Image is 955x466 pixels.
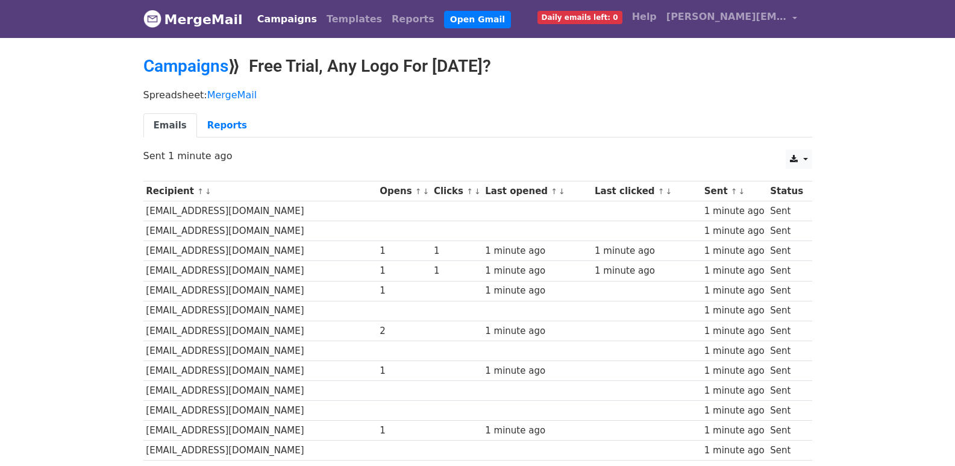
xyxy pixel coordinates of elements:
[380,244,428,258] div: 1
[704,364,765,378] div: 1 minute ago
[767,421,806,441] td: Sent
[380,424,428,438] div: 1
[767,361,806,380] td: Sent
[444,11,511,28] a: Open Gmail
[380,364,428,378] div: 1
[731,187,737,196] a: ↑
[767,261,806,281] td: Sent
[143,221,377,241] td: [EMAIL_ADDRESS][DOMAIN_NAME]
[143,381,377,401] td: [EMAIL_ADDRESS][DOMAIN_NAME]
[485,244,589,258] div: 1 minute ago
[485,264,589,278] div: 1 minute ago
[322,7,387,31] a: Templates
[767,201,806,221] td: Sent
[704,384,765,398] div: 1 minute ago
[704,424,765,438] div: 1 minute ago
[434,244,480,258] div: 1
[482,181,592,201] th: Last opened
[658,187,665,196] a: ↑
[704,304,765,318] div: 1 minute ago
[704,284,765,298] div: 1 minute ago
[704,244,765,258] div: 1 minute ago
[704,264,765,278] div: 1 minute ago
[704,444,765,458] div: 1 minute ago
[466,187,473,196] a: ↑
[704,224,765,238] div: 1 minute ago
[143,113,197,138] a: Emails
[143,181,377,201] th: Recipient
[143,89,812,101] p: Spreadsheet:
[666,10,787,24] span: [PERSON_NAME][EMAIL_ADDRESS][DOMAIN_NAME]
[767,281,806,301] td: Sent
[704,324,765,338] div: 1 minute ago
[252,7,322,31] a: Campaigns
[207,89,257,101] a: MergeMail
[767,181,806,201] th: Status
[205,187,211,196] a: ↓
[704,204,765,218] div: 1 minute ago
[380,284,428,298] div: 1
[143,361,377,380] td: [EMAIL_ADDRESS][DOMAIN_NAME]
[595,244,698,258] div: 1 minute ago
[592,181,701,201] th: Last clicked
[767,441,806,461] td: Sent
[143,241,377,261] td: [EMAIL_ADDRESS][DOMAIN_NAME]
[380,264,428,278] div: 1
[701,181,767,201] th: Sent
[143,401,377,421] td: [EMAIL_ADDRESS][DOMAIN_NAME]
[380,324,428,338] div: 2
[431,181,482,201] th: Clicks
[143,421,377,441] td: [EMAIL_ADDRESS][DOMAIN_NAME]
[143,56,812,77] h2: ⟫ Free Trial, Any Logo For [DATE]?
[559,187,565,196] a: ↓
[377,181,431,201] th: Opens
[767,381,806,401] td: Sent
[595,264,698,278] div: 1 minute ago
[415,187,422,196] a: ↑
[143,281,377,301] td: [EMAIL_ADDRESS][DOMAIN_NAME]
[704,404,765,418] div: 1 minute ago
[485,284,589,298] div: 1 minute ago
[143,441,377,461] td: [EMAIL_ADDRESS][DOMAIN_NAME]
[143,341,377,361] td: [EMAIL_ADDRESS][DOMAIN_NAME]
[485,324,589,338] div: 1 minute ago
[739,187,745,196] a: ↓
[143,201,377,221] td: [EMAIL_ADDRESS][DOMAIN_NAME]
[767,341,806,361] td: Sent
[666,187,672,196] a: ↓
[474,187,481,196] a: ↓
[143,7,243,32] a: MergeMail
[143,10,161,28] img: MergeMail logo
[485,424,589,438] div: 1 minute ago
[551,187,557,196] a: ↑
[197,113,257,138] a: Reports
[537,11,622,24] span: Daily emails left: 0
[434,264,480,278] div: 1
[485,364,589,378] div: 1 minute ago
[895,408,955,466] iframe: Chat Widget
[767,221,806,241] td: Sent
[197,187,204,196] a: ↑
[662,5,803,33] a: [PERSON_NAME][EMAIL_ADDRESS][DOMAIN_NAME]
[143,261,377,281] td: [EMAIL_ADDRESS][DOMAIN_NAME]
[143,301,377,321] td: [EMAIL_ADDRESS][DOMAIN_NAME]
[423,187,430,196] a: ↓
[767,401,806,421] td: Sent
[143,321,377,341] td: [EMAIL_ADDRESS][DOMAIN_NAME]
[767,241,806,261] td: Sent
[533,5,627,29] a: Daily emails left: 0
[143,150,812,162] p: Sent 1 minute ago
[627,5,662,29] a: Help
[143,56,228,76] a: Campaigns
[387,7,439,31] a: Reports
[767,301,806,321] td: Sent
[767,321,806,341] td: Sent
[704,344,765,358] div: 1 minute ago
